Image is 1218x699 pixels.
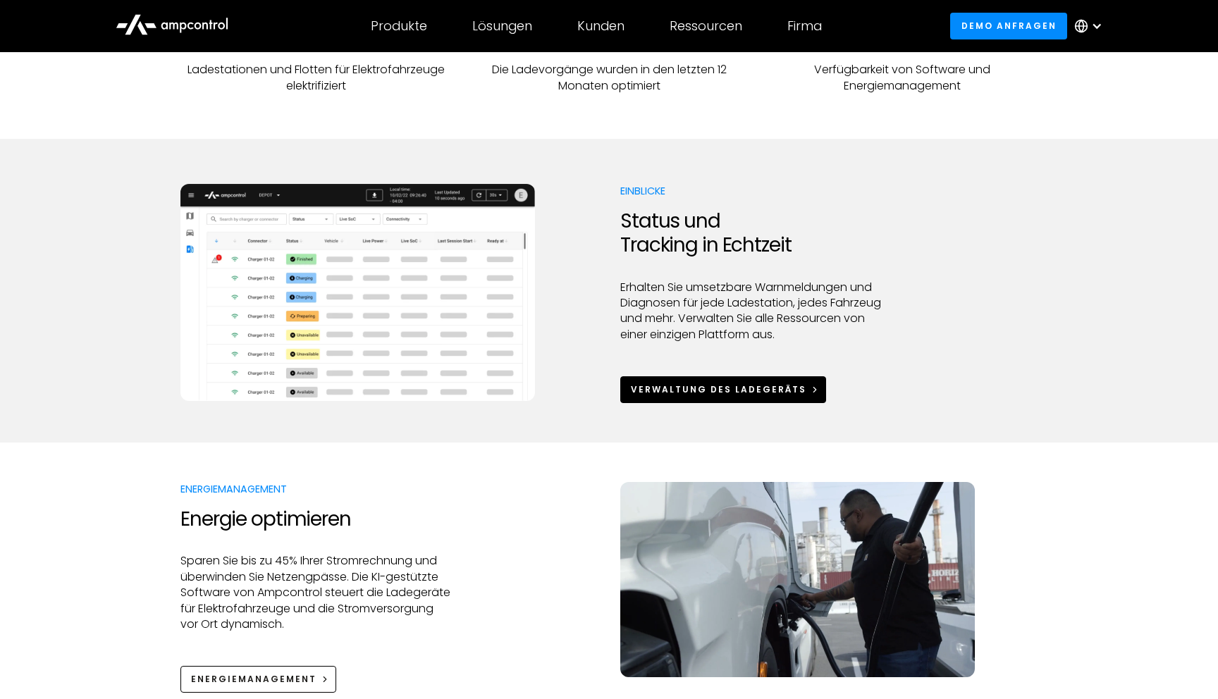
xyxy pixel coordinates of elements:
[620,482,975,677] img: Ampcontrol EV fleet charging solutions for energy management
[577,18,625,34] div: Kunden
[180,482,452,496] p: Energiemanagement
[191,673,316,686] div: Energiemanagement
[180,184,535,401] img: Ampcontrol EV charging management system for on time departure
[620,280,892,343] p: Erhalten Sie umsetzbare Warnmeldungen und Diagnosen für jede Ladestation, jedes Fahrzeug und mehr...
[787,18,822,34] div: Firma
[620,209,892,256] h2: Status und Tracking in Echtzeit
[180,62,451,94] p: Ladestationen und Flotten für Elektrofahrzeuge elektrifiziert
[670,18,742,34] div: Ressourcen
[472,18,532,34] div: Lösungen
[180,666,336,692] a: Energiemanagement
[620,184,892,198] p: Einblicke
[180,507,452,531] h2: Energie optimieren
[950,13,1067,39] a: Demo anfragen
[371,18,427,34] div: Produkte
[474,62,744,94] p: Die Ladevorgänge wurden in den letzten 12 Monaten optimiert
[180,553,452,632] p: Sparen Sie bis zu 45% Ihrer Stromrechnung und überwinden Sie Netzengpässe. Die KI-gestützte Softw...
[631,383,806,396] div: Verwaltung des Ladegeräts
[767,62,1038,94] p: Verfügbarkeit von Software und Energiemanagement
[620,376,826,402] a: Verwaltung des Ladegeräts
